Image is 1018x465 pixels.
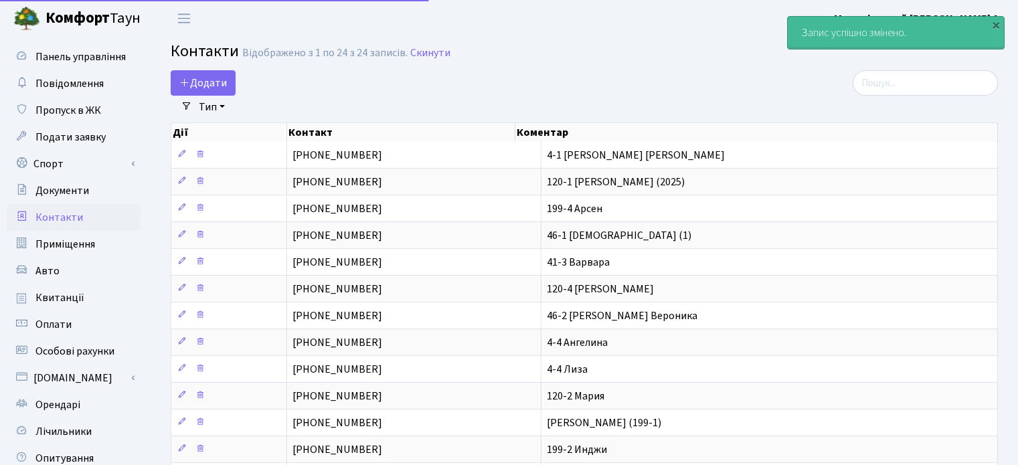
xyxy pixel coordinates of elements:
[292,308,382,323] span: [PHONE_NUMBER]
[515,123,998,142] th: Коментар
[35,424,92,439] span: Лічильники
[171,39,239,63] span: Контакти
[7,258,141,284] a: Авто
[7,418,141,445] a: Лічильники
[292,335,382,350] span: [PHONE_NUMBER]
[171,70,236,96] a: Додати
[547,442,607,457] span: 199-2 Инджи
[547,148,725,163] span: 4-1 [PERSON_NAME] [PERSON_NAME]
[167,7,201,29] button: Переключити навігацію
[35,76,104,91] span: Повідомлення
[547,282,654,296] span: 120-4 [PERSON_NAME]
[853,70,998,96] input: Пошук...
[834,11,1002,26] b: Меленівський [PERSON_NAME] А.
[292,389,382,403] span: [PHONE_NUMBER]
[7,338,141,365] a: Особові рахунки
[547,175,685,189] span: 120-1 [PERSON_NAME] (2025)
[171,123,287,142] th: Дії
[292,148,382,163] span: [PHONE_NUMBER]
[547,389,604,403] span: 120-2 Мария
[7,97,141,124] a: Пропуск в ЖК
[242,47,408,60] div: Відображено з 1 по 24 з 24 записів.
[7,43,141,70] a: Панель управління
[292,175,382,189] span: [PHONE_NUMBER]
[292,442,382,457] span: [PHONE_NUMBER]
[410,47,450,60] a: Скинути
[35,317,72,332] span: Оплати
[35,103,101,118] span: Пропуск в ЖК
[788,17,1004,49] div: Запис успішно змінено.
[35,183,89,198] span: Документи
[292,415,382,430] span: [PHONE_NUMBER]
[7,70,141,97] a: Повідомлення
[35,290,84,305] span: Квитанції
[13,5,40,32] img: logo.png
[292,201,382,216] span: [PHONE_NUMBER]
[7,124,141,151] a: Подати заявку
[547,362,588,377] span: 4-4 Лиза
[46,7,110,29] b: Комфорт
[35,50,126,64] span: Панель управління
[46,7,141,30] span: Таун
[7,177,141,204] a: Документи
[547,255,610,270] span: 41-3 Варвара
[547,228,691,243] span: 46-1 [DEMOGRAPHIC_DATA] (1)
[35,344,114,359] span: Особові рахунки
[35,130,106,145] span: Подати заявку
[292,255,382,270] span: [PHONE_NUMBER]
[7,284,141,311] a: Квитанції
[7,231,141,258] a: Приміщення
[292,362,382,377] span: [PHONE_NUMBER]
[292,282,382,296] span: [PHONE_NUMBER]
[547,308,697,323] span: 46-2 [PERSON_NAME] Вероника
[193,96,230,118] a: Тип
[35,264,60,278] span: Авто
[35,237,95,252] span: Приміщення
[7,151,141,177] a: Спорт
[547,201,602,216] span: 199-4 Арсен
[292,228,382,243] span: [PHONE_NUMBER]
[7,365,141,391] a: [DOMAIN_NAME]
[35,210,83,225] span: Контакти
[834,11,1002,27] a: Меленівський [PERSON_NAME] А.
[547,335,608,350] span: 4-4 Ангелина
[7,391,141,418] a: Орендарі
[35,397,80,412] span: Орендарі
[547,415,661,430] span: [PERSON_NAME] (199-1)
[7,311,141,338] a: Оплати
[989,18,1003,31] div: ×
[179,76,227,90] span: Додати
[287,123,515,142] th: Контакт
[7,204,141,231] a: Контакти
